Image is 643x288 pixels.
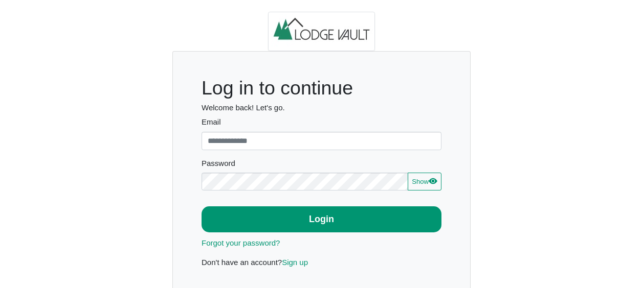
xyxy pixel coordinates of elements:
[202,206,441,232] button: Login
[202,77,441,100] h1: Log in to continue
[309,214,334,224] b: Login
[202,116,441,128] label: Email
[408,173,441,191] button: Showeye fill
[202,257,441,269] p: Don't have an account?
[202,103,441,112] h6: Welcome back! Let's go.
[429,177,437,185] svg: eye fill
[202,238,280,247] a: Forgot your password?
[282,258,308,267] a: Sign up
[202,158,441,173] legend: Password
[268,12,375,52] img: logo.2b93711c.jpg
